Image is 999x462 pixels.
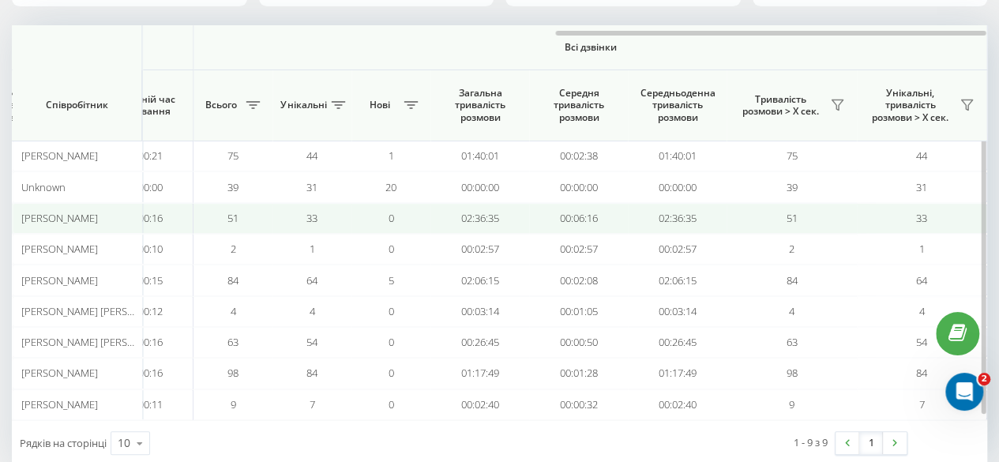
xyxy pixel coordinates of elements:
span: 1 [389,148,394,163]
span: 44 [916,148,927,163]
td: 00:02:57 [529,234,628,265]
span: 51 [227,211,238,225]
span: Всі дзвінки [240,41,940,54]
span: 39 [227,180,238,194]
span: 0 [389,397,394,411]
span: 54 [916,335,927,349]
span: 84 [916,366,927,380]
span: 7 [919,397,925,411]
td: 00:02:40 [628,389,727,420]
span: 31 [306,180,317,194]
td: 00:26:45 [430,327,529,358]
span: 2 [231,242,236,256]
td: 00:00:00 [628,171,727,202]
span: 9 [231,397,236,411]
span: 98 [227,366,238,380]
span: 64 [916,273,927,287]
td: 00:00:11 [95,389,193,420]
span: 1 [310,242,315,256]
span: 39 [787,180,798,194]
span: Середня тривалість розмови [541,87,616,124]
span: 1 [919,242,925,256]
td: 02:36:35 [628,203,727,234]
span: 64 [306,273,317,287]
span: 84 [227,273,238,287]
td: 00:02:40 [430,389,529,420]
td: 00:02:38 [529,141,628,171]
td: 00:26:45 [628,327,727,358]
span: [PERSON_NAME] [PERSON_NAME] [21,304,176,318]
span: 63 [227,335,238,349]
td: 01:40:01 [430,141,529,171]
td: 00:00:16 [95,203,193,234]
span: [PERSON_NAME] [21,148,97,163]
td: 00:00:00 [529,171,628,202]
div: 1 - 9 з 9 [794,434,828,450]
td: 02:06:15 [430,265,529,295]
span: Нові [359,99,399,111]
span: 84 [306,366,317,380]
span: 2 [978,373,990,385]
span: 4 [789,304,794,318]
span: 63 [787,335,798,349]
td: 00:00:12 [95,296,193,327]
span: 2 [789,242,794,256]
span: 4 [231,304,236,318]
td: 00:00:16 [95,327,193,358]
span: Unknown [21,180,65,194]
td: 00:00:00 [430,171,529,202]
a: 1 [859,432,883,454]
span: 4 [919,304,925,318]
span: Тривалість розмови > Х сек. [734,93,825,118]
span: [PERSON_NAME] [21,366,97,380]
td: 00:00:21 [95,141,193,171]
span: 75 [787,148,798,163]
div: 10 [118,435,130,451]
span: [PERSON_NAME] [21,397,97,411]
span: 51 [787,211,798,225]
span: 75 [227,148,238,163]
td: 01:17:49 [430,358,529,389]
td: 01:17:49 [628,358,727,389]
td: 00:02:57 [430,234,529,265]
td: 00:00:15 [95,265,193,295]
iframe: Intercom live chat [945,373,983,411]
td: 02:06:15 [628,265,727,295]
span: Унікальні, тривалість розмови > Х сек. [865,87,955,124]
span: 20 [385,180,396,194]
span: Унікальні [280,99,326,111]
span: 0 [389,242,394,256]
td: 00:01:05 [529,296,628,327]
span: 0 [389,304,394,318]
span: 7 [310,397,315,411]
span: 0 [389,335,394,349]
span: Середньоденна тривалість розмови [640,87,715,124]
span: 33 [306,211,317,225]
span: Співробітник [25,99,128,111]
span: Всього [201,99,241,111]
span: [PERSON_NAME] [PERSON_NAME] [21,335,176,349]
span: 0 [389,366,394,380]
td: 00:00:16 [95,358,193,389]
span: 44 [306,148,317,163]
span: 33 [916,211,927,225]
span: [PERSON_NAME] [21,273,97,287]
td: 00:00:32 [529,389,628,420]
td: 00:01:28 [529,358,628,389]
span: 5 [389,273,394,287]
td: 00:03:14 [430,296,529,327]
td: 00:00:00 [95,171,193,202]
span: Середній час очікування [107,93,181,118]
span: [PERSON_NAME] [21,242,97,256]
span: Загальна тривалість розмови [442,87,517,124]
td: 00:02:08 [529,265,628,295]
td: 00:00:50 [529,327,628,358]
td: 02:36:35 [430,203,529,234]
span: 98 [787,366,798,380]
td: 00:02:57 [628,234,727,265]
span: 9 [789,397,794,411]
span: 0 [389,211,394,225]
span: 84 [787,273,798,287]
td: 01:40:01 [628,141,727,171]
span: 4 [310,304,315,318]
